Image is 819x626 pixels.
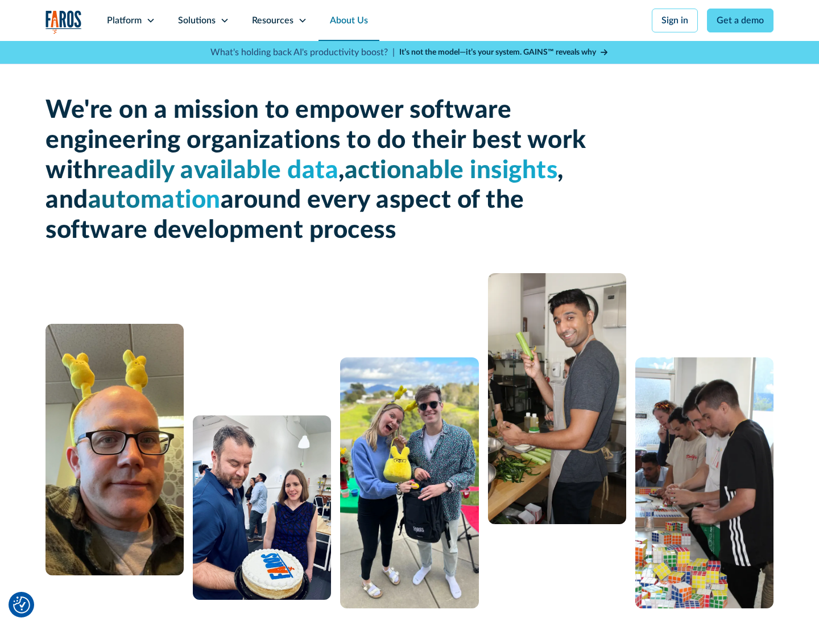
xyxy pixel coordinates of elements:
[45,96,591,246] h1: We're on a mission to empower software engineering organizations to do their best work with , , a...
[210,46,395,59] p: What's holding back AI's productivity boost? |
[345,158,558,183] span: actionable insights
[13,596,30,613] button: Cookie Settings
[340,357,478,608] img: A man and a woman standing next to each other.
[45,324,184,575] img: A man with glasses and a bald head wearing a yellow bunny headband.
[45,10,82,34] img: Logo of the analytics and reporting company Faros.
[252,14,293,27] div: Resources
[707,9,773,32] a: Get a demo
[45,10,82,34] a: home
[178,14,216,27] div: Solutions
[107,14,142,27] div: Platform
[399,48,596,56] strong: It’s not the model—it’s your system. GAINS™ reveals why
[88,188,221,213] span: automation
[652,9,698,32] a: Sign in
[13,596,30,613] img: Revisit consent button
[97,158,338,183] span: readily available data
[488,273,626,524] img: man cooking with celery
[635,357,773,608] img: 5 people constructing a puzzle from Rubik's cubes
[399,47,609,59] a: It’s not the model—it’s your system. GAINS™ reveals why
